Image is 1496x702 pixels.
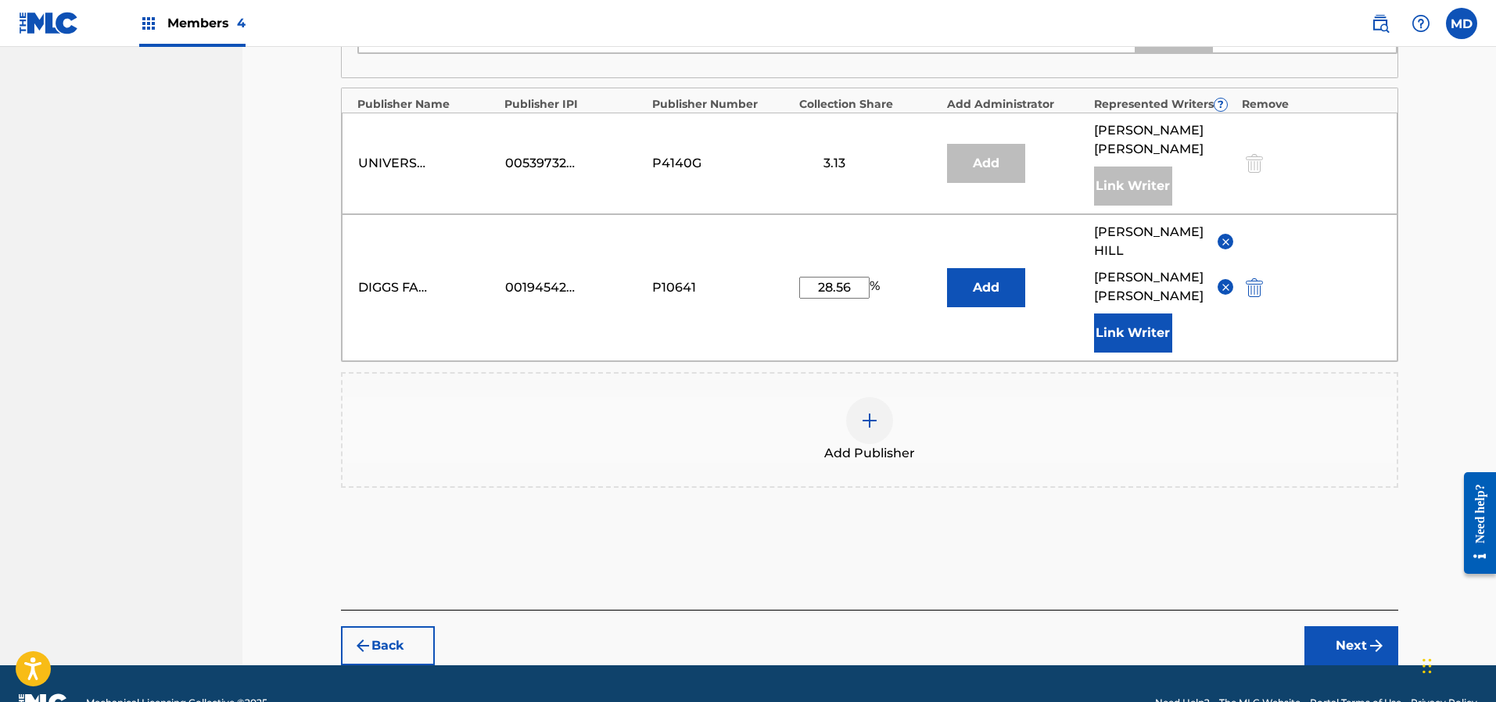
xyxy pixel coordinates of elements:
[1220,281,1232,293] img: remove-from-list-button
[1094,96,1234,113] div: Represented Writers
[167,14,246,32] span: Members
[1220,236,1232,248] img: remove-from-list-button
[357,96,497,113] div: Publisher Name
[1094,121,1233,159] span: [PERSON_NAME] [PERSON_NAME]
[1422,643,1432,689] div: Drag
[860,411,879,430] img: add
[824,444,915,463] span: Add Publisher
[1452,460,1496,586] iframe: Resource Center
[652,96,792,113] div: Publisher Number
[1371,14,1390,33] img: search
[19,12,79,34] img: MLC Logo
[1304,626,1398,665] button: Next
[1367,636,1386,655] img: f7272a7cc735f4ea7f67.svg
[139,14,158,33] img: Top Rightsholders
[870,277,884,299] span: %
[799,96,939,113] div: Collection Share
[1365,8,1396,39] a: Public Search
[1446,8,1477,39] div: User Menu
[341,626,435,665] button: Back
[237,16,246,30] span: 4
[1412,14,1430,33] img: help
[1094,223,1206,260] span: [PERSON_NAME] HILL
[947,268,1025,307] button: Add
[1094,268,1206,306] span: [PERSON_NAME] [PERSON_NAME]
[1214,98,1227,111] span: ?
[1246,278,1263,297] img: 12a2ab48e56ec057fbd8.svg
[1418,627,1496,702] iframe: Chat Widget
[947,96,1087,113] div: Add Administrator
[1094,313,1172,353] button: Link Writer
[1405,8,1437,39] div: Help
[504,96,644,113] div: Publisher IPI
[353,636,372,655] img: 7ee5dd4eb1f8a8e3ef2f.svg
[1242,96,1382,113] div: Remove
